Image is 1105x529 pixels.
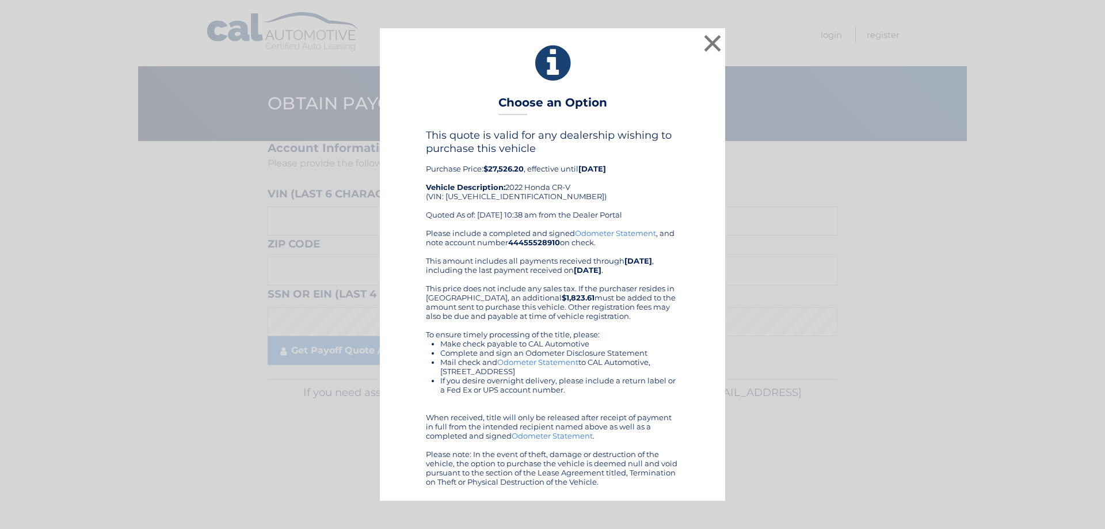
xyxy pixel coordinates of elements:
[426,229,679,486] div: Please include a completed and signed , and note account number on check. This amount includes al...
[426,129,679,154] h4: This quote is valid for any dealership wishing to purchase this vehicle
[508,238,560,247] b: 44455528910
[426,129,679,228] div: Purchase Price: , effective until 2022 Honda CR-V (VIN: [US_VEHICLE_IDENTIFICATION_NUMBER]) Quote...
[575,229,656,238] a: Odometer Statement
[426,182,505,192] strong: Vehicle Description:
[512,431,593,440] a: Odometer Statement
[498,96,607,116] h3: Choose an Option
[624,256,652,265] b: [DATE]
[440,339,679,348] li: Make check payable to CAL Automotive
[574,265,601,275] b: [DATE]
[483,164,524,173] b: $27,526.20
[578,164,606,173] b: [DATE]
[440,376,679,394] li: If you desire overnight delivery, please include a return label or a Fed Ex or UPS account number.
[497,357,578,367] a: Odometer Statement
[701,32,724,55] button: ×
[440,348,679,357] li: Complete and sign an Odometer Disclosure Statement
[562,293,595,302] b: $1,823.61
[440,357,679,376] li: Mail check and to CAL Automotive, [STREET_ADDRESS]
